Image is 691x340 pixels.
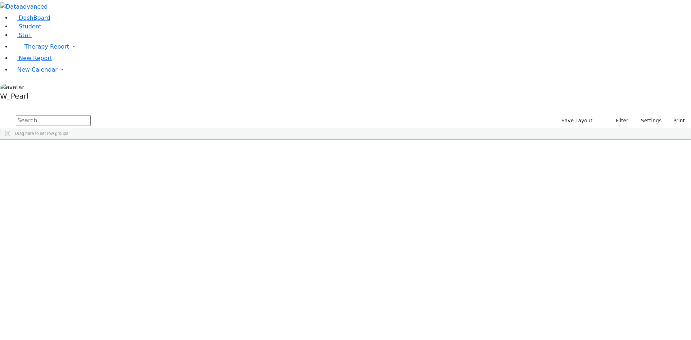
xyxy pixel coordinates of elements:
a: Staff [12,32,32,38]
span: Student [19,23,41,30]
button: Save Layout [558,115,596,126]
a: Student [12,23,41,30]
button: Filter [606,115,632,126]
a: New Calendar [12,63,691,77]
span: New Calendar [17,66,58,73]
span: Drag here to set row groups [15,131,68,136]
a: Therapy Report [12,40,691,54]
span: Therapy Report [24,43,69,50]
span: DashBoard [19,14,50,21]
span: Staff [19,32,32,38]
input: Search [16,115,91,126]
button: Settings [632,115,665,126]
span: New Report [19,55,52,62]
a: New Report [12,55,52,62]
button: Print [665,115,688,126]
a: DashBoard [12,14,50,21]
